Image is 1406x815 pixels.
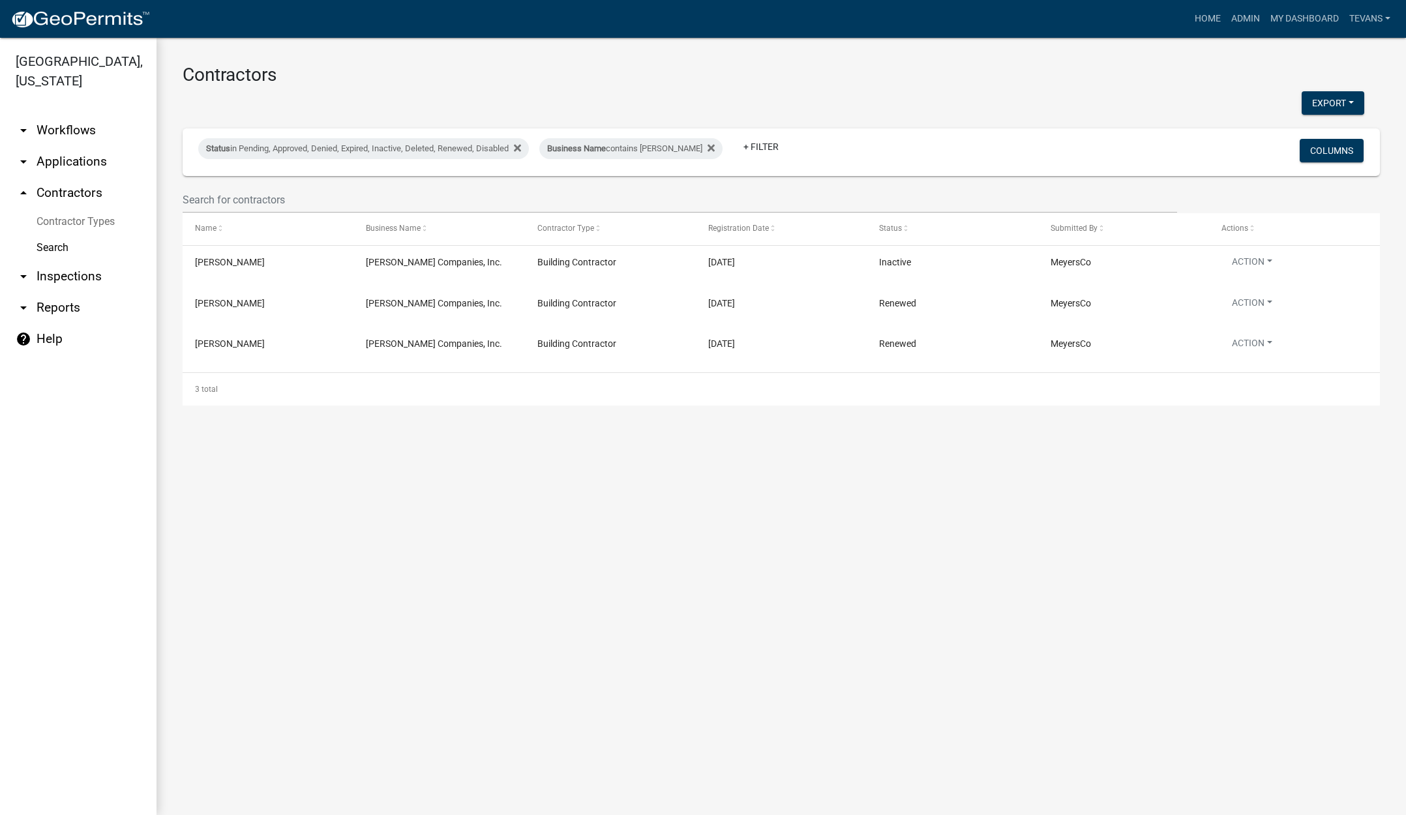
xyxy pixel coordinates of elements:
[1300,139,1364,162] button: Columns
[195,298,265,308] span: Paul Starcevich
[708,224,769,233] span: Registration Date
[547,143,606,153] span: Business Name
[195,224,217,233] span: Name
[183,213,353,244] datatable-header-cell: Name
[206,143,230,153] span: Status
[366,298,502,308] span: Meyers Companies, Inc.
[366,257,502,267] span: Meyers Companies, Inc.
[1051,298,1091,308] span: MeyersCo
[733,135,789,158] a: + Filter
[525,213,696,244] datatable-header-cell: Contractor Type
[16,300,31,316] i: arrow_drop_down
[1189,7,1226,31] a: Home
[366,224,421,233] span: Business Name
[879,257,911,267] span: Inactive
[537,298,616,308] span: Building Contractor
[1038,213,1208,244] datatable-header-cell: Submitted By
[353,213,524,244] datatable-header-cell: Business Name
[708,257,735,267] span: 11/07/2024
[16,185,31,201] i: arrow_drop_up
[1051,338,1091,349] span: MeyersCo
[1302,91,1364,115] button: Export
[1226,7,1265,31] a: Admin
[696,213,867,244] datatable-header-cell: Registration Date
[16,331,31,347] i: help
[1221,224,1248,233] span: Actions
[366,338,502,349] span: Meyers Companies, Inc.
[879,298,916,308] span: Renewed
[1221,296,1283,315] button: Action
[1221,336,1283,355] button: Action
[1051,224,1098,233] span: Submitted By
[1265,7,1344,31] a: My Dashboard
[16,269,31,284] i: arrow_drop_down
[879,224,902,233] span: Status
[195,257,265,267] span: Paul Starcevich
[539,138,723,159] div: contains [PERSON_NAME]
[879,338,916,349] span: Renewed
[183,373,1380,406] div: 3 total
[198,138,529,159] div: in Pending, Approved, Denied, Expired, Inactive, Deleted, Renewed, Disabled
[183,186,1177,213] input: Search for contractors
[1209,213,1380,244] datatable-header-cell: Actions
[1221,255,1283,274] button: Action
[1344,7,1396,31] a: tevans
[16,154,31,170] i: arrow_drop_down
[195,338,265,349] span: Paul Starcevich
[1051,257,1091,267] span: MeyersCo
[537,224,594,233] span: Contractor Type
[537,338,616,349] span: Building Contractor
[16,123,31,138] i: arrow_drop_down
[708,338,735,349] span: 01/03/2023
[537,257,616,267] span: Building Contractor
[183,64,1380,86] h3: Contractors
[867,213,1038,244] datatable-header-cell: Status
[708,298,735,308] span: 12/27/2023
